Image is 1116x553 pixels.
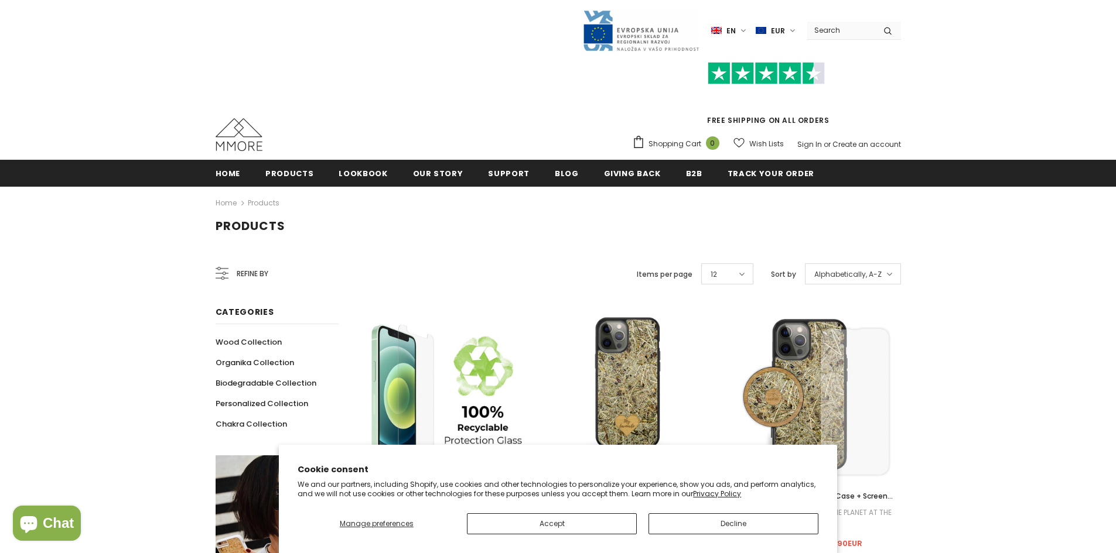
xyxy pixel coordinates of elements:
[298,480,818,498] p: We and our partners, including Shopify, use cookies and other technologies to personalize your ex...
[824,139,831,149] span: or
[582,9,699,52] img: Javni Razpis
[632,135,725,153] a: Shopping Cart 0
[797,139,822,149] a: Sign In
[413,160,463,186] a: Our Story
[488,160,530,186] a: support
[604,160,661,186] a: Giving back
[216,160,241,186] a: Home
[339,168,387,179] span: Lookbook
[413,168,463,179] span: Our Story
[771,269,796,280] label: Sort by
[728,168,814,179] span: Track your order
[467,513,637,534] button: Accept
[216,332,282,352] a: Wood Collection
[686,160,702,186] a: B2B
[749,138,784,150] span: Wish Lists
[216,414,287,434] a: Chakra Collection
[726,25,736,37] span: en
[216,398,308,409] span: Personalized Collection
[693,489,741,499] a: Privacy Policy
[711,269,717,280] span: 12
[706,136,719,150] span: 0
[216,352,294,373] a: Organika Collection
[637,269,692,280] label: Items per page
[216,306,274,318] span: Categories
[216,336,282,348] span: Wood Collection
[216,196,237,210] a: Home
[216,168,241,179] span: Home
[649,513,818,534] button: Decline
[488,168,530,179] span: support
[814,269,882,280] span: Alphabetically, A-Z
[265,160,313,186] a: Products
[216,118,262,151] img: MMORE Cases
[818,538,862,549] span: €62.90EUR
[807,22,875,39] input: Search Site
[298,513,455,534] button: Manage preferences
[832,139,901,149] a: Create an account
[216,218,285,234] span: Products
[265,168,313,179] span: Products
[632,67,901,125] span: FREE SHIPPING ON ALL ORDERS
[298,463,818,476] h2: Cookie consent
[686,168,702,179] span: B2B
[555,160,579,186] a: Blog
[216,377,316,389] span: Biodegradable Collection
[649,138,701,150] span: Shopping Cart
[216,418,287,430] span: Chakra Collection
[632,84,901,115] iframe: Customer reviews powered by Trustpilot
[708,62,825,85] img: Trust Pilot Stars
[216,393,308,414] a: Personalized Collection
[248,198,279,208] a: Products
[216,357,294,368] span: Organika Collection
[711,26,722,36] img: i-lang-1.png
[733,133,784,154] a: Wish Lists
[555,168,579,179] span: Blog
[728,160,814,186] a: Track your order
[582,25,699,35] a: Javni Razpis
[9,506,84,544] inbox-online-store-chat: Shopify online store chat
[604,168,661,179] span: Giving back
[216,373,316,393] a: Biodegradable Collection
[771,25,785,37] span: EUR
[339,160,387,186] a: Lookbook
[237,267,268,280] span: Refine by
[340,518,414,528] span: Manage preferences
